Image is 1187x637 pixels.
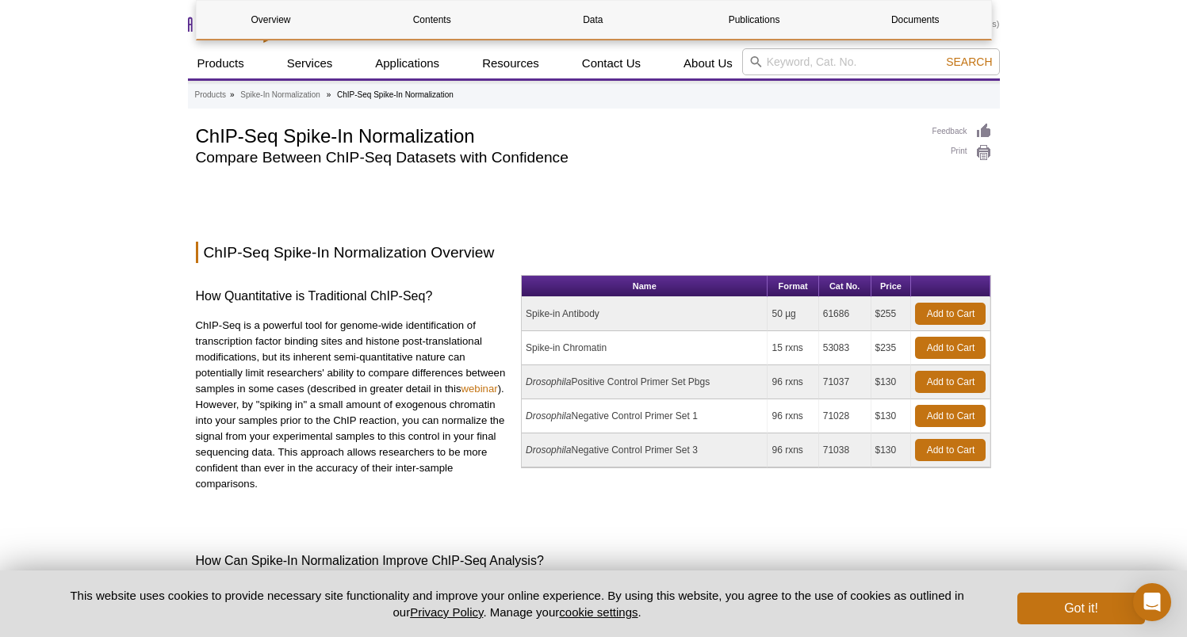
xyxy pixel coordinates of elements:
[915,303,986,325] a: Add to Cart
[196,242,992,263] h2: ChIP-Seq Spike-In Normalization Overview
[278,48,343,78] a: Services
[195,88,226,102] a: Products
[519,1,668,39] a: Data
[871,399,912,433] td: $130
[188,48,254,78] a: Products
[197,1,346,39] a: Overview
[522,297,768,331] td: Spike-in Antibody
[230,90,235,99] li: »
[1133,583,1171,621] div: Open Intercom Messenger
[327,90,331,99] li: »
[871,276,912,297] th: Price
[410,605,483,619] a: Privacy Policy
[742,48,1000,75] input: Keyword, Cat. No.
[941,55,997,69] button: Search
[196,123,917,147] h1: ChIP-Seq Spike-In Normalization
[871,297,912,331] td: $255
[819,297,871,331] td: 61686
[768,365,818,399] td: 96 rxns
[915,405,986,427] a: Add to Cart
[337,90,454,99] li: ChIP-Seq Spike-In Normalization
[871,433,912,467] td: $130
[768,331,818,365] td: 15 rxns
[871,331,912,365] td: $235
[915,337,986,359] a: Add to Cart
[43,587,992,620] p: This website uses cookies to provide necessary site functionality and improve your online experie...
[522,433,768,467] td: Negative Control Primer Set 3
[819,433,871,467] td: 71038
[522,276,768,297] th: Name
[526,444,571,456] i: Drosophila
[196,551,992,570] h3: How Can Spike-In Normalization Improve ChIP-Seq Analysis?
[674,48,742,78] a: About Us
[915,371,986,393] a: Add to Cart
[768,276,818,297] th: Format
[572,48,650,78] a: Contact Us
[196,287,510,306] h3: How Quantitative is Traditional ChIP-Seq?
[526,376,571,387] i: Drosophila
[946,55,992,68] span: Search
[680,1,829,39] a: Publications
[240,88,320,102] a: Spike-In Normalization
[522,331,768,365] td: Spike-in Chromatin
[366,48,449,78] a: Applications
[559,605,638,619] button: cookie settings
[871,365,912,399] td: $130
[522,365,768,399] td: Positive Control Primer Set Pbgs
[522,399,768,433] td: Negative Control Primer Set 1
[840,1,990,39] a: Documents
[819,276,871,297] th: Cat No.
[196,318,510,492] p: ChIP-Seq is a powerful tool for genome-wide identification of transcription factor binding sites ...
[1017,593,1144,624] button: Got it!
[819,331,871,365] td: 53083
[768,399,818,433] td: 96 rxns
[915,439,986,461] a: Add to Cart
[358,1,507,39] a: Contents
[196,151,917,165] h2: Compare Between ChIP-Seq Datasets with Confidence
[461,383,497,395] a: webinar
[526,410,571,421] i: Drosophila
[932,144,992,162] a: Print
[768,297,818,331] td: 50 µg
[819,399,871,433] td: 71028
[473,48,549,78] a: Resources
[768,433,818,467] td: 96 rxns
[819,365,871,399] td: 71037
[932,123,992,140] a: Feedback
